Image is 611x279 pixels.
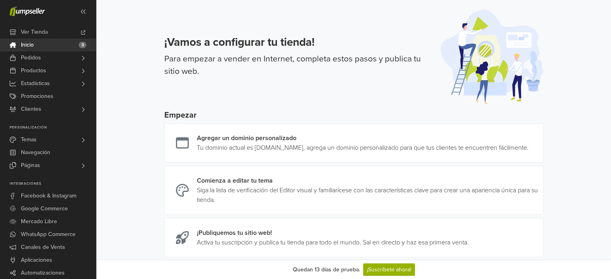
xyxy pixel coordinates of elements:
span: Navegación [21,146,50,159]
span: Aplicaciones [21,254,52,267]
span: Productos [21,64,46,77]
span: Google Commerce [21,202,68,215]
span: 3 [79,42,86,48]
span: Promociones [21,90,53,103]
p: Integraciones [10,181,96,186]
p: Para empezar a vender en Internet, completa estos pasos y publica tu sitio web. [164,53,431,78]
span: Mercado Libre [21,215,57,228]
div: Quedan 13 días de prueba. [293,265,360,274]
span: Pedidos [21,51,41,64]
h5: Empezar [164,110,544,120]
span: Estadísticas [21,77,50,90]
p: Personalización [10,125,96,130]
span: Facebook & Instagram [21,189,76,202]
a: ¡Suscríbete ahora! [363,263,415,276]
span: Canales de Venta [21,241,65,254]
img: onboarding-illustration-afe561586f57c9d3ab25.svg [441,10,544,104]
span: Clientes [21,103,41,116]
span: Inicio [21,39,34,51]
span: WhatsApp Commerce [21,228,76,241]
span: Páginas [21,159,40,172]
span: Temas [21,133,37,146]
h3: ¡Vamos a configurar tu tienda! [164,36,431,49]
span: Ver Tienda [21,26,48,39]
